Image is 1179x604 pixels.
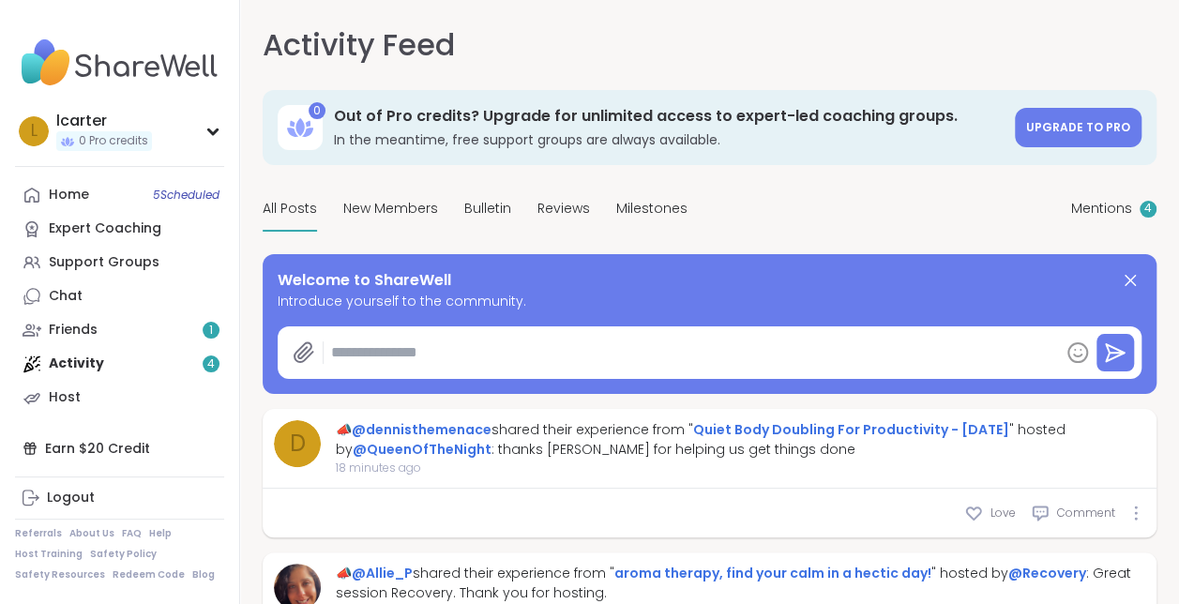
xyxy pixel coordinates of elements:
a: FAQ [122,527,142,540]
h1: Activity Feed [263,23,455,68]
a: Expert Coaching [15,212,224,246]
span: Upgrade to Pro [1026,119,1130,135]
h3: In the meantime, free support groups are always available. [334,130,1004,149]
a: d [274,420,321,467]
span: Reviews [537,199,590,219]
span: Mentions [1071,199,1132,219]
a: Friends1 [15,313,224,347]
a: Safety Policy [90,548,157,561]
a: Chat [15,279,224,313]
span: 4 [1144,201,1152,217]
span: Welcome to ShareWell [278,269,451,292]
a: Support Groups [15,246,224,279]
a: @QueenOfTheNight [353,440,491,459]
a: Help [149,527,172,540]
a: @Allie_P [352,564,413,582]
span: Bulletin [464,199,511,219]
span: Milestones [616,199,688,219]
a: Host Training [15,548,83,561]
span: 0 Pro credits [79,133,148,149]
div: Logout [47,489,95,507]
span: 5 Scheduled [153,188,219,203]
span: Introduce yourself to the community. [278,292,1141,311]
span: l [31,119,38,143]
div: Support Groups [49,253,159,272]
a: Safety Resources [15,568,105,581]
span: d [290,427,306,461]
a: @Recovery [1008,564,1086,582]
div: lcarter [56,111,152,131]
h3: Out of Pro credits? Upgrade for unlimited access to expert-led coaching groups. [334,106,1004,127]
span: Love [990,505,1016,521]
a: Redeem Code [113,568,185,581]
a: Logout [15,481,224,515]
span: All Posts [263,199,317,219]
a: Home5Scheduled [15,178,224,212]
img: ShareWell Nav Logo [15,30,224,96]
span: 1 [209,323,213,339]
div: 📣 shared their experience from " " hosted by : thanks [PERSON_NAME] for helping us get things done [336,420,1145,460]
div: 📣 shared their experience from " " hosted by : Great session Recovery. Thank you for hosting. [336,564,1145,603]
div: Expert Coaching [49,219,161,238]
a: Upgrade to Pro [1015,108,1141,147]
div: Home [49,186,89,204]
div: Chat [49,287,83,306]
a: Referrals [15,527,62,540]
a: About Us [69,527,114,540]
a: aroma therapy, find your calm in a hectic day! [614,564,931,582]
div: Friends [49,321,98,340]
div: Earn $20 Credit [15,431,224,465]
span: 18 minutes ago [336,460,1145,476]
span: New Members [343,199,438,219]
a: Blog [192,568,215,581]
a: Host [15,381,224,415]
div: Host [49,388,81,407]
a: @dennisthemenace [352,420,491,439]
a: Quiet Body Doubling For Productivity - [DATE] [693,420,1009,439]
div: 0 [309,102,325,119]
span: Comment [1057,505,1115,521]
